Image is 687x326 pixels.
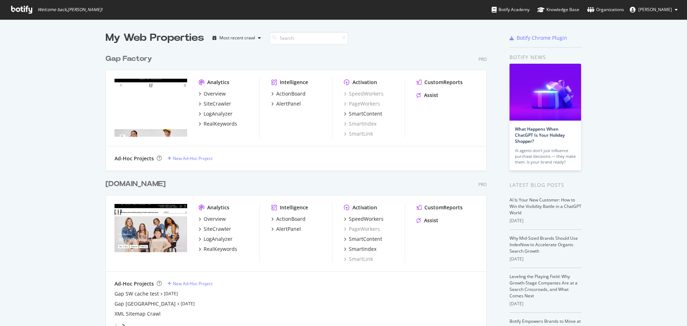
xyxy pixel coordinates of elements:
[173,281,213,287] div: New Ad-Hoc Project
[349,245,376,253] div: SmartIndex
[204,110,233,117] div: LogAnalyzer
[344,256,373,263] a: SmartLink
[167,281,213,287] a: New Ad-Hoc Project
[271,215,306,223] a: ActionBoard
[204,90,226,97] div: Overview
[624,4,683,15] button: [PERSON_NAME]
[510,273,578,299] a: Leveling the Playing Field: Why Growth-Stage Companies Are at a Search Crossroads, and What Comes...
[587,6,624,13] div: Organizations
[510,181,581,189] div: Latest Blog Posts
[204,245,237,253] div: RealKeywords
[173,155,213,161] div: New Ad-Hoc Project
[271,225,301,233] a: AlertPanel
[271,100,301,107] a: AlertPanel
[276,225,301,233] div: AlertPanel
[510,301,581,307] div: [DATE]
[416,217,438,224] a: Assist
[114,290,159,297] a: Gap SW cache test
[219,36,255,40] div: Most recent crawl
[199,110,233,117] a: LogAnalyzer
[344,245,376,253] a: SmartIndex
[515,126,565,144] a: What Happens When ChatGPT Is Your Holiday Shopper?
[114,204,187,262] img: Gap.com
[510,53,581,61] div: Botify news
[106,31,204,45] div: My Web Properties
[204,235,233,243] div: LogAnalyzer
[276,90,306,97] div: ActionBoard
[349,215,384,223] div: SpeedWorkers
[344,90,384,97] a: SpeedWorkers
[204,120,237,127] div: RealKeywords
[114,300,176,307] div: Gap [GEOGRAPHIC_DATA]
[114,79,187,137] img: Gapfactory.com
[492,6,530,13] div: Botify Academy
[478,181,487,188] div: Pro
[204,215,226,223] div: Overview
[515,148,576,165] div: AI agents don’t just influence purchase decisions — they make them. Is your brand ready?
[416,92,438,99] a: Assist
[424,79,463,86] div: CustomReports
[424,217,438,224] div: Assist
[416,204,463,211] a: CustomReports
[510,64,581,121] img: What Happens When ChatGPT Is Your Holiday Shopper?
[344,130,373,137] a: SmartLink
[199,245,237,253] a: RealKeywords
[344,100,380,107] a: PageWorkers
[510,34,567,42] a: Botify Chrome Plugin
[344,215,384,223] a: SpeedWorkers
[424,204,463,211] div: CustomReports
[352,79,377,86] div: Activation
[349,110,382,117] div: SmartContent
[344,110,382,117] a: SmartContent
[106,179,166,189] div: [DOMAIN_NAME]
[204,100,231,107] div: SiteCrawler
[510,235,578,254] a: Why Mid-Sized Brands Should Use IndexNow to Accelerate Organic Search Growth
[106,179,169,189] a: [DOMAIN_NAME]
[164,291,178,297] a: [DATE]
[424,92,438,99] div: Assist
[199,120,237,127] a: RealKeywords
[271,90,306,97] a: ActionBoard
[199,235,233,243] a: LogAnalyzer
[199,225,231,233] a: SiteCrawler
[352,204,377,211] div: Activation
[114,310,161,317] a: XML Sitemap Crawl
[638,6,672,13] span: Natalie Bargas
[199,100,231,107] a: SiteCrawler
[344,235,382,243] a: SmartContent
[478,56,487,62] div: Pro
[349,235,382,243] div: SmartContent
[114,280,154,287] div: Ad-Hoc Projects
[416,79,463,86] a: CustomReports
[207,79,229,86] div: Analytics
[510,256,581,262] div: [DATE]
[38,7,102,13] span: Welcome back, [PERSON_NAME] !
[517,34,567,42] div: Botify Chrome Plugin
[207,204,229,211] div: Analytics
[344,120,376,127] a: SmartIndex
[106,54,152,64] div: Gap Factory
[106,54,155,64] a: Gap Factory
[510,197,581,216] a: AI Is Your New Customer: How to Win the Visibility Battle in a ChatGPT World
[280,204,308,211] div: Intelligence
[344,225,380,233] a: PageWorkers
[537,6,579,13] div: Knowledge Base
[199,215,226,223] a: Overview
[510,218,581,224] div: [DATE]
[114,155,154,162] div: Ad-Hoc Projects
[167,155,213,161] a: New Ad-Hoc Project
[181,301,195,307] a: [DATE]
[276,215,306,223] div: ActionBoard
[276,100,301,107] div: AlertPanel
[210,32,264,44] button: Most recent crawl
[204,225,231,233] div: SiteCrawler
[269,32,348,44] input: Search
